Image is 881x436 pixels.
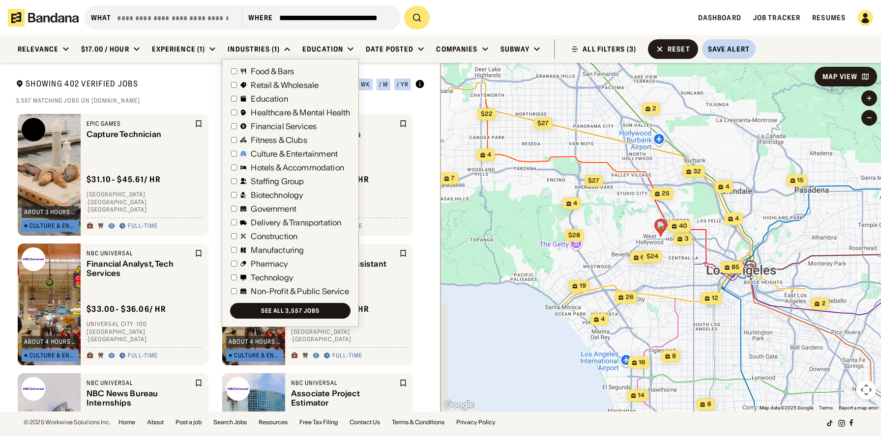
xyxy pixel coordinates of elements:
span: 8 [672,352,676,360]
span: $22 [481,110,493,117]
div: about 3 hours ago [24,209,76,215]
span: $28 [568,231,580,239]
div: $ 33.00 - $36.06 / hr [87,304,166,315]
div: Epic Games [87,120,193,128]
div: ALL FILTERS (3) [583,46,636,53]
img: Bandana logotype [8,9,79,27]
div: Government [251,205,296,213]
div: Companies [436,45,477,54]
span: 4 [735,215,739,223]
div: about 4 hours ago [229,339,281,345]
span: 85 [732,263,739,272]
img: Epic Games logo [22,118,45,141]
span: 8 [707,400,711,409]
span: 25 [662,190,670,198]
div: Retail & Wholesale [251,81,319,89]
span: $27 [537,119,549,127]
a: Home [118,419,135,425]
div: Non-Profit & Public Service [251,287,349,295]
span: 7 [451,174,455,183]
a: Resumes [812,13,846,22]
div: what [91,13,111,22]
div: Subway [500,45,530,54]
div: Financial Services [251,122,317,130]
span: 4 [487,151,491,159]
span: $24 [646,252,658,260]
span: 4 [573,199,577,208]
div: NBC Universal [87,249,193,257]
div: Associate Project Estimator [291,389,397,408]
div: Culture & Entertainment [29,353,76,358]
div: Showing 402 Verified Jobs [16,79,319,91]
div: Hotels & Accommodation [251,163,344,171]
div: Experience (1) [152,45,206,54]
div: Map View [822,73,857,80]
div: [GEOGRAPHIC_DATA] · [GEOGRAPHIC_DATA] · [GEOGRAPHIC_DATA] [87,191,203,214]
img: NBC Universal logo [226,377,250,401]
div: Universal City · 100 [GEOGRAPHIC_DATA] · [GEOGRAPHIC_DATA] [291,321,407,344]
div: Technology [251,273,294,281]
div: $ 31.10 - $45.61 / hr [87,175,161,185]
div: NBC Universal [291,379,397,387]
span: 2 [652,105,656,113]
div: Financial Analyst, Tech Services [87,259,193,278]
img: Google [443,399,475,411]
div: Manufacturing [251,246,304,254]
div: Industries (1) [228,45,280,54]
a: Search Jobs [213,419,247,425]
div: 3,557 matching jobs on [DOMAIN_NAME] [16,97,425,105]
div: Education [302,45,343,54]
div: Full-time [128,352,158,360]
span: Map data ©2025 Google [760,405,813,410]
div: NBC Universal [87,379,193,387]
img: NBC Universal logo [22,377,45,401]
div: / yr [397,82,409,87]
div: Relevance [18,45,59,54]
div: Fitness & Clubs [251,136,307,144]
div: NBC News Bureau Internships [87,389,193,408]
div: Universal City · 100 [GEOGRAPHIC_DATA] · [GEOGRAPHIC_DATA] [87,321,203,344]
div: Food & Bars [251,67,294,75]
div: Education [251,95,288,103]
span: 14 [638,391,645,400]
div: Save Alert [708,45,750,54]
a: Terms (opens in new tab) [819,405,833,410]
button: Map camera controls [856,380,876,400]
div: / m [379,82,388,87]
a: Dashboard [698,13,741,22]
div: See all 3,557 jobs [261,308,320,314]
a: Terms & Conditions [392,419,444,425]
a: Open this area in Google Maps (opens a new window) [443,399,475,411]
span: 40 [679,222,687,230]
span: 63 [641,253,648,262]
a: Free Tax Filing [299,419,338,425]
span: 32 [693,167,701,176]
div: $17.00 / hour [81,45,129,54]
div: Reset [668,46,690,53]
div: Culture & Entertainment [234,353,281,358]
span: $27 [588,177,599,184]
div: Capture Technician [87,130,193,139]
div: / wk [357,82,370,87]
span: 2 [822,300,825,308]
span: 12 [712,294,718,302]
span: 26 [625,293,633,301]
div: about 4 hours ago [24,339,76,345]
a: Post a job [176,419,202,425]
div: Biotechnology [251,191,303,199]
div: Pharmacy [251,260,288,268]
span: 3 [684,235,688,243]
span: 4 [601,315,605,324]
img: NBC Universal logo [22,247,45,271]
span: 15 [797,176,804,185]
div: Where [248,13,273,22]
div: Culture & Entertainment [29,223,76,229]
a: Privacy Policy [456,419,496,425]
span: 16 [639,358,646,367]
a: Contact Us [350,419,380,425]
div: Delivery & Transportation [251,218,341,226]
span: 19 [580,282,586,290]
a: Job Tracker [753,13,800,22]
